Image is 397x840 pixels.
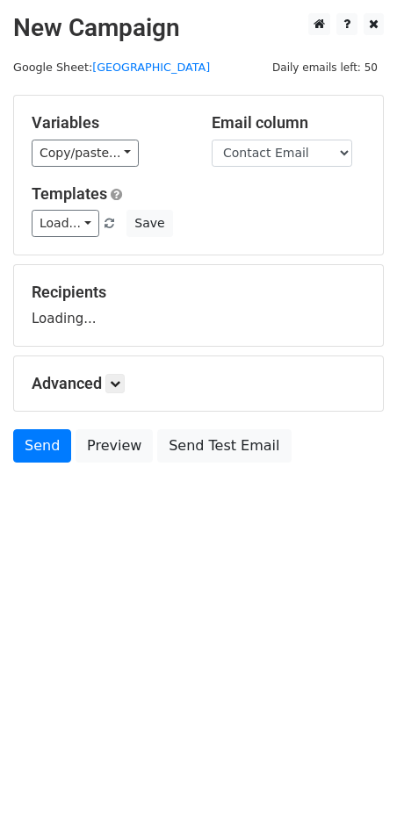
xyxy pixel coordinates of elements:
h5: Recipients [32,283,365,302]
h5: Variables [32,113,185,133]
h5: Advanced [32,374,365,393]
a: Copy/paste... [32,140,139,167]
a: Load... [32,210,99,237]
a: Preview [76,429,153,463]
a: Templates [32,184,107,203]
a: Send Test Email [157,429,291,463]
a: [GEOGRAPHIC_DATA] [92,61,210,74]
small: Google Sheet: [13,61,210,74]
h2: New Campaign [13,13,384,43]
button: Save [126,210,172,237]
a: Send [13,429,71,463]
a: Daily emails left: 50 [266,61,384,74]
div: Loading... [32,283,365,328]
span: Daily emails left: 50 [266,58,384,77]
h5: Email column [212,113,365,133]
